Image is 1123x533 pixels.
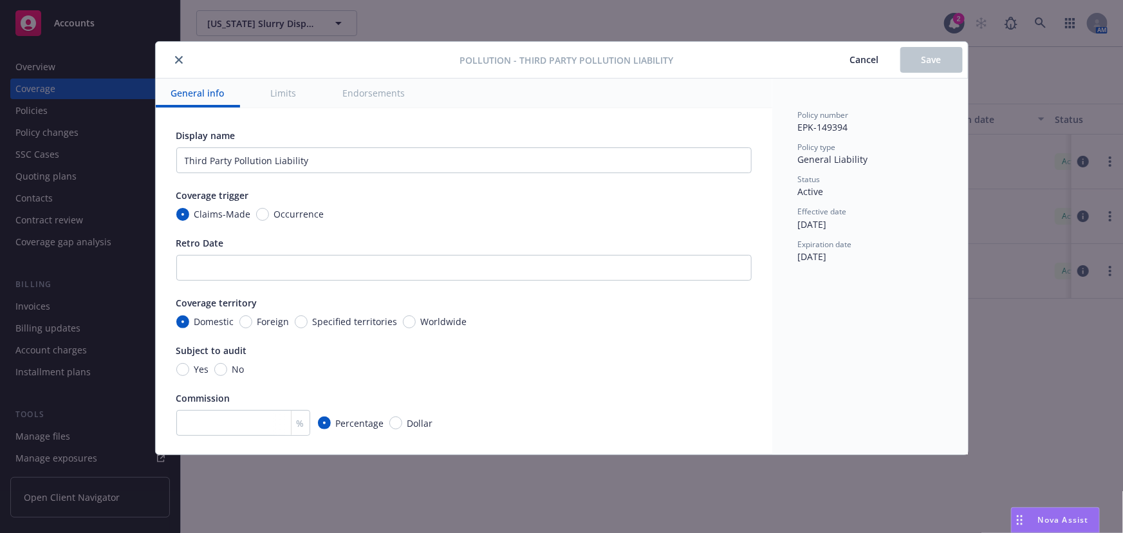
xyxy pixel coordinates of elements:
button: Limits [255,79,312,108]
span: Retro Date [176,237,224,249]
span: Effective date [798,206,847,217]
input: Percentage [318,416,331,429]
span: Foreign [257,315,290,328]
span: Minimum Earned Premium [495,452,613,464]
input: Worldwide [403,315,416,328]
span: Cancel [850,53,879,66]
span: EPK-149394 [798,121,848,133]
span: Save [922,53,942,66]
span: Premium [176,452,216,464]
input: No [214,363,227,376]
span: [DATE] [798,250,827,263]
span: Subject to audit [176,344,247,357]
span: No [232,362,245,376]
input: Claims-Made [176,208,189,221]
div: Drag to move [1012,508,1028,532]
input: Foreign [239,315,252,328]
span: Percentage [336,416,384,430]
button: Nova Assist [1011,507,1100,533]
button: Save [900,47,963,73]
span: Occurrence [274,207,324,221]
input: Domestic [176,315,189,328]
input: Occurrence [256,208,269,221]
span: Pollution - Third Party Pollution Liability [460,53,674,67]
span: Coverage territory [176,297,257,309]
input: Yes [176,363,189,376]
span: Active [798,185,824,198]
span: Worldwide [421,315,467,328]
span: General Liability [798,153,868,165]
span: % [297,416,304,430]
span: Coverage trigger [176,189,249,201]
span: Expiration date [798,239,852,250]
button: General info [156,79,240,108]
input: Dollar [389,416,402,429]
span: Display name [176,129,236,142]
span: Yes [194,362,209,376]
button: Endorsements [328,79,421,108]
span: Policy type [798,142,836,153]
span: [DATE] [798,218,827,230]
button: Cancel [829,47,900,73]
span: Domestic [194,315,234,328]
span: Claims-Made [194,207,251,221]
span: Specified territories [313,315,398,328]
span: Nova Assist [1038,514,1089,525]
span: Status [798,174,821,185]
button: close [171,52,187,68]
input: Specified territories [295,315,308,328]
span: Policy number [798,109,849,120]
span: Commission [176,392,230,404]
span: Dollar [407,416,433,430]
